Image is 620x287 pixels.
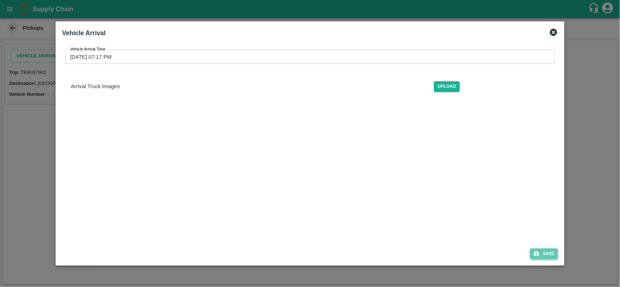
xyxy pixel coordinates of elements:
[65,50,550,63] input: Choose date, selected date is Sep 11, 2025
[434,81,460,92] span: Upload
[71,82,434,90] p: Arrival Truck Images
[70,46,105,52] label: Vehicle Arrival Time
[62,29,106,37] b: Vehicle Arrival
[530,249,558,259] button: Save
